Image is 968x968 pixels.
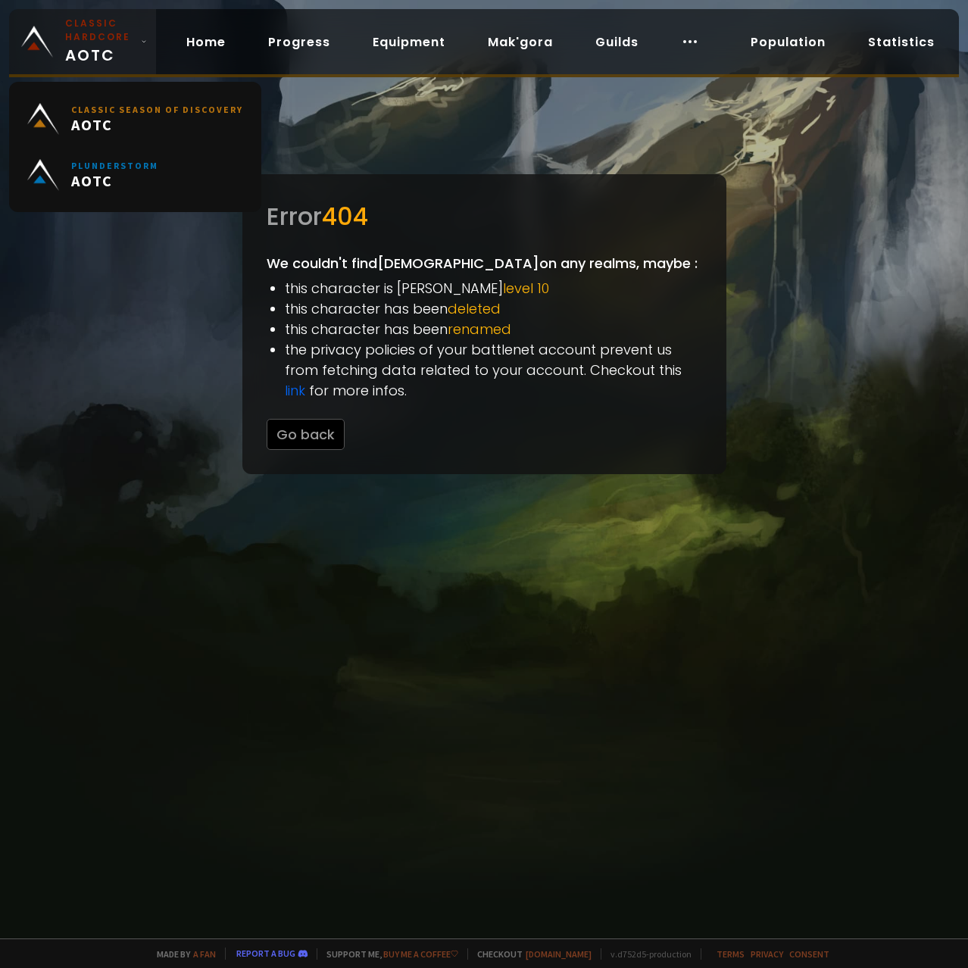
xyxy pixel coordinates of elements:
a: Population [738,27,838,58]
a: Privacy [751,948,783,960]
a: a fan [193,948,216,960]
li: this character has been [285,319,702,339]
a: Go back [267,425,345,444]
small: Plunderstorm [71,160,158,171]
small: Classic Hardcore [65,17,135,44]
span: Made by [148,948,216,960]
span: Checkout [467,948,592,960]
span: renamed [448,320,511,339]
a: [DOMAIN_NAME] [526,948,592,960]
a: Classic Season of DiscoveryAOTC [18,91,252,147]
li: the privacy policies of your battlenet account prevent us from fetching data related to your acco... [285,339,702,401]
a: Progress [256,27,342,58]
span: deleted [448,299,501,318]
div: We couldn't find [DEMOGRAPHIC_DATA] on any realms, maybe : [242,174,726,474]
span: v. d752d5 - production [601,948,692,960]
span: Support me, [317,948,458,960]
a: Guilds [583,27,651,58]
a: Home [174,27,238,58]
a: link [285,381,305,400]
a: Mak'gora [476,27,565,58]
a: Consent [789,948,829,960]
a: Terms [717,948,745,960]
div: Error [267,198,702,235]
li: this character has been [285,298,702,319]
button: Go back [267,419,345,450]
a: PlunderstormAOTC [18,147,252,203]
span: AOTC [65,17,135,67]
a: Buy me a coffee [383,948,458,960]
span: 404 [322,199,368,233]
span: AOTC [71,171,158,190]
li: this character is [PERSON_NAME] [285,278,702,298]
a: Equipment [361,27,457,58]
small: Classic Season of Discovery [71,104,243,115]
a: Classic HardcoreAOTC [9,9,156,74]
span: level 10 [503,279,549,298]
a: Statistics [856,27,947,58]
a: Report a bug [236,948,295,959]
span: AOTC [71,115,243,134]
